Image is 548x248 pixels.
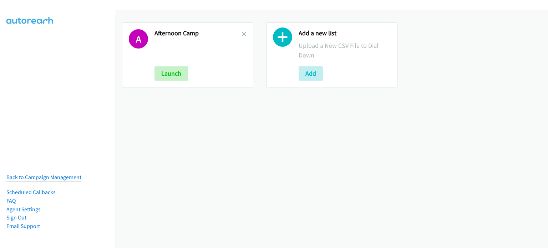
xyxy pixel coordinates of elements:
[129,29,148,49] h1: A
[6,223,40,229] a: Email Support
[6,197,16,204] a: FAQ
[299,41,391,60] p: Upload a New CSV File to Dial Down
[6,189,56,196] a: Scheduled Callbacks
[6,214,26,221] a: Sign Out
[6,174,81,181] a: Back to Campaign Management
[299,66,323,81] button: Add
[154,29,242,37] h2: Afternoon Camp
[154,66,188,81] button: Launch
[528,96,548,152] iframe: Resource Center
[299,29,391,37] h2: Add a new list
[6,206,41,213] a: Agent Settings
[488,217,543,243] iframe: Checklist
